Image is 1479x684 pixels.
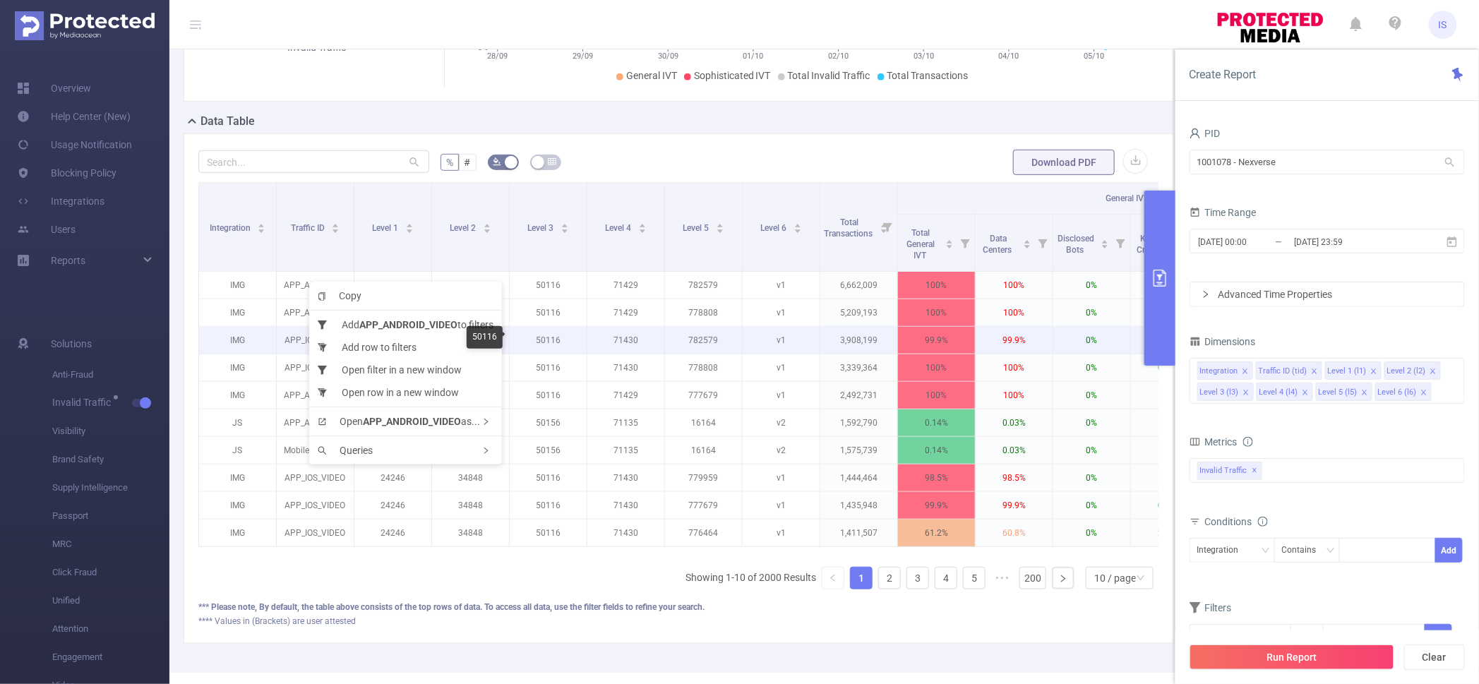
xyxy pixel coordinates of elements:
p: 778808 [665,299,742,326]
i: icon: caret-down [561,227,568,232]
p: 100% [898,354,975,381]
p: 34848 [432,464,509,491]
li: Next Page [1052,567,1074,589]
span: Visibility [52,417,169,445]
div: Level 5 (l5) [1319,383,1358,402]
p: v1 [743,382,820,409]
p: 0% [1053,409,1130,436]
p: 100% [898,272,975,299]
p: APP_IOS_VIDEO [277,327,354,354]
li: Open row in a new window [309,381,502,404]
div: Level 4 (l4) [1259,383,1298,402]
li: 200 [1019,567,1046,589]
p: JS [199,409,276,436]
a: Reports [51,246,85,275]
span: Total Invalid Traffic [788,70,870,81]
p: IMG [199,520,276,546]
i: icon: close [1311,368,1318,376]
span: Metrics [1190,436,1238,448]
button: Add [1435,538,1463,563]
p: v1 [743,354,820,381]
i: icon: caret-up [483,222,491,226]
span: PID [1190,128,1221,139]
span: Time Range [1190,207,1257,218]
p: 782579 [665,327,742,354]
p: APP_ANDROID_BANNER [277,409,354,436]
i: icon: caret-down [794,227,801,232]
tspan: 30/09 [658,52,678,61]
i: icon: close [1370,368,1377,376]
p: 61.2% [898,520,975,546]
p: 777679 [665,492,742,519]
p: 777679 [665,382,742,409]
div: Contains [1282,539,1327,562]
p: 1,592,790 [820,409,897,436]
div: Level 2 (l2) [1387,362,1426,380]
input: Search... [198,150,429,173]
p: 6,662,009 [820,272,897,299]
span: Attention [52,615,169,643]
p: 0.06% [1131,327,1208,354]
p: v1 [743,299,820,326]
span: Level 2 [450,223,478,233]
p: 0% [1131,299,1208,326]
p: IMG [199,492,276,519]
p: 99.9% [898,492,975,519]
p: 34848 [432,520,509,546]
div: Sort [405,222,414,230]
i: icon: caret-up [1024,238,1031,242]
p: IMG [199,464,276,491]
span: Total Transactions [887,70,969,81]
i: Filter menu [1110,215,1130,271]
tspan: 0% [478,43,488,52]
p: 100% [898,382,975,409]
i: icon: close [1302,389,1309,397]
span: Sophisticated IVT [694,70,771,81]
i: icon: down [1327,546,1335,556]
span: Data Centers [983,234,1014,255]
div: Sort [483,222,491,230]
p: 99.9% [976,492,1053,519]
li: 1 [850,567,873,589]
p: 0% [1131,272,1208,299]
span: Invalid Traffic [1197,462,1262,480]
p: 98.5% [976,464,1053,491]
p: 16164 [665,409,742,436]
p: 1,575,739 [820,437,897,464]
p: v1 [743,327,820,354]
i: icon: down [1262,546,1270,556]
p: 100% [976,354,1053,381]
div: Traffic ID (tid) [1259,362,1307,380]
i: icon: caret-up [716,222,724,226]
p: APP_IOS_VIDEO [277,464,354,491]
li: Next 5 Pages [991,567,1014,589]
tspan: 04/10 [999,52,1019,61]
span: Unified [52,587,169,615]
li: Level 2 (l2) [1384,361,1441,380]
i: icon: caret-down [405,227,413,232]
div: Integration [1200,362,1238,380]
p: 24246 [354,492,431,519]
p: 0% [1053,520,1130,546]
a: 4 [935,568,957,589]
p: 3,908,199 [820,327,897,354]
p: IMG [199,382,276,409]
p: 99.9% [898,327,975,354]
p: APP_IOS_VIDEO [277,520,354,546]
div: Level 3 (l3) [1200,383,1239,402]
li: 3 [906,567,929,589]
i: icon: caret-up [332,222,340,226]
div: Sort [257,222,265,230]
i: Filter menu [878,183,897,271]
tspan: 0 [1103,43,1108,52]
p: 1.6% [1131,464,1208,491]
span: Invalid Traffic [52,397,116,407]
div: Level 6 (l6) [1378,383,1417,402]
a: Integrations [17,187,104,215]
i: icon: right [1059,575,1067,583]
span: Total General IVT [907,228,935,260]
span: Filters [1190,602,1232,613]
tspan: 05/10 [1084,52,1105,61]
b: APP_ANDROID_VIDEO [359,319,457,330]
span: % [446,157,453,168]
